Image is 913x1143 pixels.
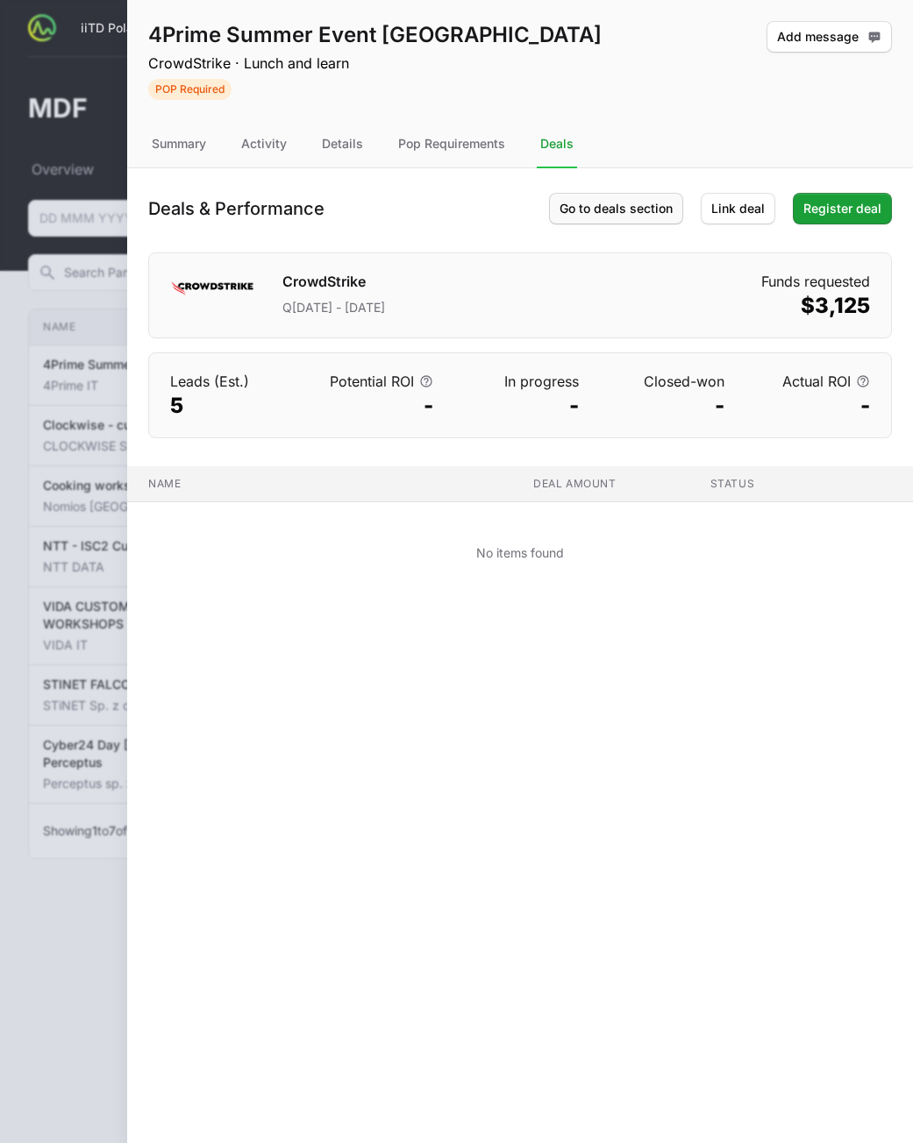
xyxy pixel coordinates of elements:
[537,121,577,168] div: Deals
[316,371,433,392] dt: Potential ROI
[316,392,433,420] dd: -
[753,392,870,420] dd: -
[238,121,290,168] div: Activity
[761,292,870,320] dd: $3,125
[607,392,724,420] dd: -
[282,271,385,295] h1: CrowdStrike
[607,371,724,392] dt: Closed-won
[170,271,254,306] img: CrowdStrike
[127,502,913,605] td: No items found
[803,198,881,219] span: Register deal
[767,21,892,100] div: Activity actions
[701,193,775,224] button: Link deal
[753,371,870,392] dt: Actual ROI
[533,477,617,491] span: Deal amount
[282,299,385,320] p: Q[DATE] - [DATE]
[170,392,288,420] dd: 5
[127,121,913,168] nav: Tabs
[710,477,755,491] span: Status
[549,193,683,224] button: Go to deals section
[461,392,579,420] dd: -
[170,371,288,392] dt: Leads (Est.)
[148,196,325,221] h1: Deals & Performance
[395,121,509,168] div: Pop Requirements
[761,271,870,292] dt: Funds requested
[793,193,892,224] button: Register deal
[148,121,210,168] div: Summary
[148,77,602,100] span: Activity Status
[767,21,892,53] button: Add message
[141,477,181,490] span: Name
[461,371,579,392] dt: In progress
[560,198,673,219] span: Go to deals section
[711,198,765,219] span: Link deal
[777,26,881,47] span: Add message
[318,121,367,168] div: Details
[148,53,602,74] p: CrowdStrike · Lunch and learn
[148,21,602,49] h1: 4Prime Summer Event [GEOGRAPHIC_DATA]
